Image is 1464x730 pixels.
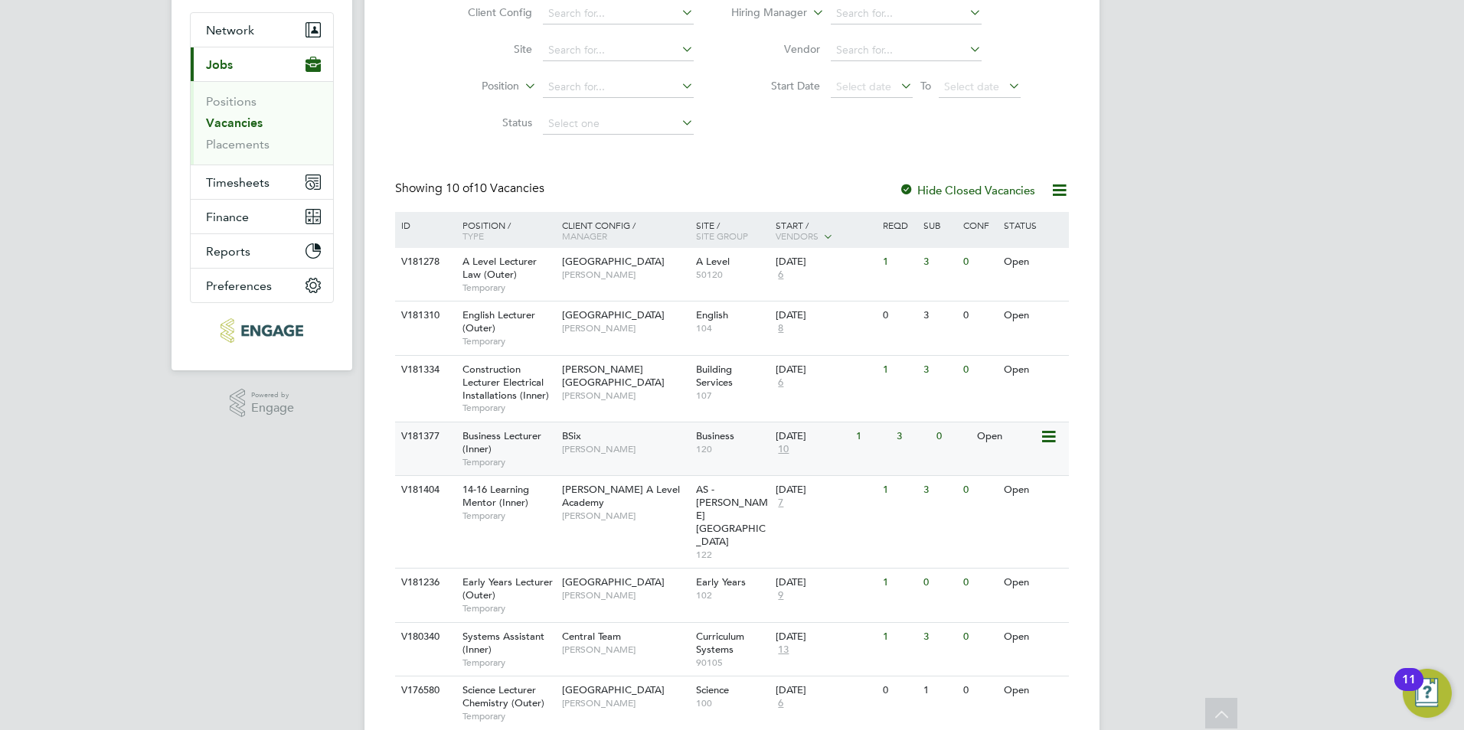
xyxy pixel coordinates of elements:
[462,630,544,656] span: Systems Assistant (Inner)
[462,575,553,601] span: Early Years Lecturer (Outer)
[696,589,769,601] span: 102
[462,657,554,669] span: Temporary
[959,356,999,384] div: 0
[562,630,621,643] span: Central Team
[444,5,532,19] label: Client Config
[206,244,250,259] span: Reports
[879,248,919,276] div: 1
[1000,623,1067,651] div: Open
[462,456,554,468] span: Temporary
[397,212,451,238] div: ID
[562,363,665,389] span: [PERSON_NAME][GEOGRAPHIC_DATA]
[879,301,919,330] div: 0
[879,356,919,384] div: 1
[444,116,532,129] label: Status
[1403,669,1452,718] button: Open Resource Center, 11 new notifications
[732,42,820,56] label: Vendor
[446,181,544,196] span: 10 Vacancies
[397,476,451,504] div: V181404
[462,483,529,509] span: 14-16 Learning Mentor (Inner)
[543,113,694,135] input: Select one
[251,402,294,415] span: Engage
[959,301,999,330] div: 0
[206,94,257,109] a: Positions
[696,308,728,321] span: English
[696,697,769,709] span: 100
[696,630,744,656] span: Curriculum Systems
[776,430,848,443] div: [DATE]
[920,212,959,238] div: Sub
[879,476,919,504] div: 1
[206,175,270,190] span: Timesheets
[562,697,688,709] span: [PERSON_NAME]
[206,23,254,37] span: Network
[879,212,919,238] div: Reqd
[397,623,451,651] div: V180340
[1000,248,1067,276] div: Open
[1000,476,1067,504] div: Open
[562,389,688,402] span: [PERSON_NAME]
[836,80,891,93] span: Select date
[562,269,688,281] span: [PERSON_NAME]
[696,230,748,242] span: Site Group
[562,589,688,601] span: [PERSON_NAME]
[251,389,294,402] span: Powered by
[696,322,769,334] span: 104
[959,476,999,504] div: 0
[776,363,875,376] div: [DATE]
[959,676,999,705] div: 0
[776,576,875,589] div: [DATE]
[959,569,999,597] div: 0
[831,40,982,61] input: Search for...
[696,575,746,588] span: Early Years
[776,443,791,456] span: 10
[397,676,451,705] div: V176580
[776,269,786,282] span: 6
[879,676,919,705] div: 0
[397,248,451,276] div: V181278
[462,363,549,402] span: Construction Lecturer Electrical Installations (Inner)
[944,80,999,93] span: Select date
[893,422,933,451] div: 3
[206,279,272,293] span: Preferences
[696,363,733,389] span: Building Services
[462,282,554,294] span: Temporary
[206,137,270,152] a: Placements
[920,569,959,597] div: 0
[696,255,730,268] span: A Level
[776,309,875,322] div: [DATE]
[920,301,959,330] div: 3
[933,422,972,451] div: 0
[1000,676,1067,705] div: Open
[562,255,665,268] span: [GEOGRAPHIC_DATA]
[920,476,959,504] div: 3
[562,230,607,242] span: Manager
[1000,569,1067,597] div: Open
[1000,301,1067,330] div: Open
[696,389,769,402] span: 107
[696,443,769,455] span: 120
[776,497,786,510] span: 7
[1000,356,1067,384] div: Open
[1000,212,1067,238] div: Status
[206,116,263,130] a: Vacancies
[543,77,694,98] input: Search for...
[462,510,554,522] span: Temporary
[397,356,451,384] div: V181334
[191,234,333,268] button: Reports
[558,212,692,249] div: Client Config /
[462,683,544,709] span: Science Lecturer Chemistry (Outer)
[920,676,959,705] div: 1
[191,47,333,81] button: Jobs
[562,443,688,455] span: [PERSON_NAME]
[920,623,959,651] div: 3
[562,322,688,334] span: [PERSON_NAME]
[462,429,541,455] span: Business Lecturer (Inner)
[543,3,694,24] input: Search for...
[959,623,999,651] div: 0
[446,181,473,196] span: 10 of
[732,79,820,93] label: Start Date
[221,318,302,343] img: carbonrecruitment-logo-retina.png
[451,212,558,249] div: Position /
[776,322,786,335] span: 8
